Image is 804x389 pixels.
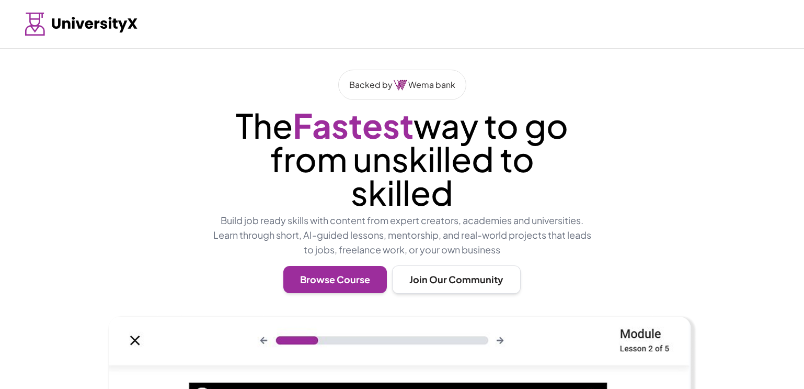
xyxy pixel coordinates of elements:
p: Build job ready skills with content from expert creators, academies and universities. Learn throu... [210,213,595,257]
p: The way to go from unskilled to skilled [210,108,595,209]
button: Join Our Community [392,265,521,294]
button: Browse Course [283,266,387,293]
p: Backed by Wema bank [349,79,455,91]
img: Logo [25,13,138,36]
span: Fastest [293,104,414,146]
